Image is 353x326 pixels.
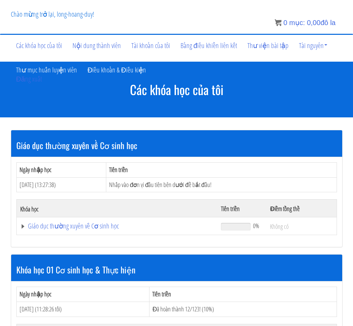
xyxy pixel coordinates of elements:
[131,40,170,50] font: Tài khoản của tôi
[253,222,259,230] font: 0%
[321,19,336,26] font: đô la
[283,19,287,26] font: 0
[11,28,67,62] a: Các khóa học của tôi
[72,40,121,50] font: Nội dung thành viên
[130,80,223,99] font: Các khóa học của tôi
[270,222,289,231] font: Không có
[275,19,336,26] a: 0 mục: 0,00đô la
[16,74,42,83] font: Đăng xuất
[20,165,52,174] font: Ngày nhập học
[20,305,62,313] font: [DATE] (11:28:26 tối)
[299,40,324,50] font: Tài nguyên
[275,19,282,26] img: icon11.png
[16,139,137,152] font: Giáo dục thường xuyên về Cơ sinh học
[152,305,214,313] font: Đã hoàn thành 12/123! (10%)
[87,65,146,75] font: Điều khoản & Điều kiện
[20,290,52,298] font: Ngày nhập học
[11,9,94,19] font: Chào mừng trở lại, long-hoang-duy!
[289,19,305,26] font: mục:
[270,204,300,213] font: Điểm tổng thể
[221,204,240,213] font: Tiến triển
[20,223,214,230] a: Giáo dục thường xuyên về Cơ sinh học
[16,263,136,276] font: Khóa học 01 Cơ sinh học & Thực hiện
[67,28,126,62] a: Nội dung thành viên
[82,57,151,83] a: Điều khoản & Điều kiện
[109,165,128,174] font: Tiến triển
[20,180,56,189] font: [DATE] (13:27:38)
[11,62,47,95] a: Đăng xuất
[247,40,289,50] font: Thư viện bài tập
[175,28,242,62] a: Bảng điều khiển liên kết
[28,221,119,231] font: Giáo dục thường xuyên về Cơ sinh học
[242,28,294,62] a: Thư viện bài tập
[181,40,237,50] font: Bảng điều khiển liên kết
[16,40,62,50] font: Các khóa học của tôi
[152,290,171,298] font: Tiến triển
[307,19,321,26] font: 0,00
[109,180,211,189] font: Nhấp vào đơn vị đầu tiên bên dưới để bắt đầu!
[20,205,39,213] font: Khóa học
[126,28,175,62] a: Tài khoản của tôi
[294,28,332,62] a: Tài nguyên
